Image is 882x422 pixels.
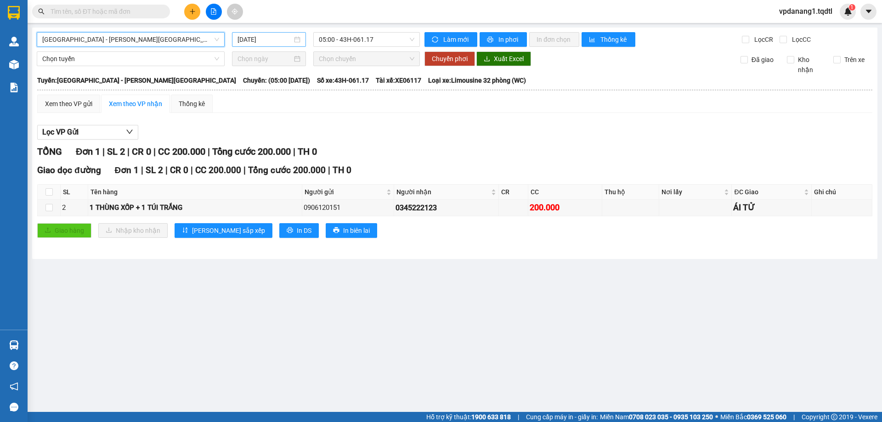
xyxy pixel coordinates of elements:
div: 1 THÙNG XỐP + 1 TÚI TRẮNG [90,203,300,214]
button: aim [227,4,243,20]
span: file-add [210,8,217,15]
span: Sài Gòn - Quảng Trị [42,33,219,46]
strong: 1900 633 818 [471,413,511,421]
button: bar-chartThống kê [582,32,635,47]
span: Trên xe [841,55,868,65]
button: In đơn chọn [529,32,579,47]
div: ÁI TỬ [733,201,810,214]
span: caret-down [865,7,873,16]
span: search [38,8,45,15]
input: Tìm tên, số ĐT hoặc mã đơn [51,6,159,17]
span: | [102,146,105,157]
span: Chuyến: (05:00 [DATE]) [243,75,310,85]
span: | [165,165,168,175]
span: | [243,165,246,175]
span: TH 0 [298,146,317,157]
button: printerIn biên lai [326,223,377,238]
span: plus [189,8,196,15]
img: icon-new-feature [844,7,852,16]
div: Xem theo VP gửi [45,99,92,109]
span: Tổng cước 200.000 [248,165,326,175]
span: TH 0 [333,165,351,175]
span: In DS [297,225,311,236]
img: warehouse-icon [9,37,19,46]
span: | [793,412,795,422]
sup: 1 [849,4,855,11]
span: Tổng cước 200.000 [212,146,291,157]
button: sort-ascending[PERSON_NAME] sắp xếp [175,223,272,238]
span: 05:00 - 43H-061.17 [319,33,414,46]
input: Chọn ngày [237,54,292,64]
span: Miền Nam [600,412,713,422]
span: | [328,165,330,175]
span: aim [232,8,238,15]
strong: 0708 023 035 - 0935 103 250 [629,413,713,421]
span: ĐC Giao [734,187,802,197]
span: question-circle [10,361,18,370]
span: Hỗ trợ kỹ thuật: [426,412,511,422]
img: warehouse-icon [9,60,19,69]
span: CR 0 [170,165,188,175]
button: downloadXuất Excel [476,51,531,66]
span: SL 2 [107,146,125,157]
span: vpdanang1.tqdtl [772,6,840,17]
th: CC [528,185,602,200]
span: sync [432,36,440,44]
img: solution-icon [9,83,19,92]
span: Người nhận [396,187,489,197]
span: download [484,56,490,63]
span: Đơn 1 [115,165,139,175]
button: downloadNhập kho nhận [98,223,168,238]
button: Lọc VP Gửi [37,125,138,140]
th: Ghi chú [812,185,872,200]
div: 200.000 [530,201,600,214]
button: uploadGiao hàng [37,223,91,238]
span: In biên lai [343,225,370,236]
span: Lọc CR [751,34,775,45]
th: CR [499,185,529,200]
span: printer [487,36,495,44]
span: printer [333,227,339,234]
span: SL 2 [146,165,163,175]
b: Tuyến: [GEOGRAPHIC_DATA] - [PERSON_NAME][GEOGRAPHIC_DATA] [37,77,236,84]
span: | [208,146,210,157]
button: printerIn DS [279,223,319,238]
span: Xuất Excel [494,54,524,64]
span: | [518,412,519,422]
span: Cung cấp máy in - giấy in: [526,412,598,422]
span: CR 0 [132,146,151,157]
span: Giao dọc đường [37,165,101,175]
th: SL [61,185,88,200]
img: warehouse-icon [9,340,19,350]
button: file-add [206,4,222,20]
span: [PERSON_NAME] sắp xếp [192,225,265,236]
div: Thống kê [179,99,205,109]
button: printerIn phơi [480,32,527,47]
span: Miền Bắc [720,412,786,422]
div: 0345222123 [396,202,497,214]
span: Chọn tuyến [42,52,219,66]
span: | [293,146,295,157]
span: Người gửi [305,187,385,197]
span: | [127,146,130,157]
span: CC 200.000 [158,146,205,157]
span: ⚪️ [715,415,718,419]
th: Thu hộ [602,185,660,200]
div: 0906120151 [304,203,393,214]
span: Đã giao [748,55,777,65]
span: TỔNG [37,146,62,157]
span: Chọn chuyến [319,52,414,66]
span: sort-ascending [182,227,188,234]
span: Nơi lấy [661,187,722,197]
button: caret-down [860,4,876,20]
th: Tên hàng [88,185,302,200]
span: Tài xế: XE06117 [376,75,421,85]
button: plus [184,4,200,20]
span: message [10,403,18,411]
span: Đơn 1 [76,146,100,157]
input: 12/08/2025 [237,34,292,45]
span: down [126,128,133,135]
span: CC 200.000 [195,165,241,175]
span: 1 [850,4,854,11]
button: Chuyển phơi [424,51,475,66]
